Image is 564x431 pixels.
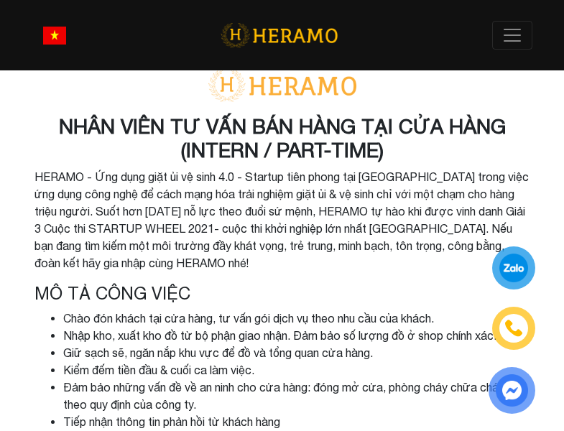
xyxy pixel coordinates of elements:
img: phone-icon [506,320,522,336]
p: HERAMO - Ứng dụng giặt ủi vệ sinh 4.0 - Startup tiên phong tại [GEOGRAPHIC_DATA] trong việc ứng d... [34,168,530,272]
img: logo-with-text.png [203,68,361,103]
img: vn-flag.png [43,27,66,45]
li: Tiếp nhận thông tin phản hồi từ khách hàng [63,413,530,430]
li: Giữ sạch sẽ, ngăn nắp khu vực để đồ và tổng quan cửa hàng. [63,344,530,361]
h4: Mô tả công việc [34,283,530,304]
li: Kiểm đếm tiền đầu & cuối ca làm việc. [63,361,530,379]
a: phone-icon [494,309,533,348]
li: Đảm bảo những vấn đề về an ninh cho cửa hàng: đóng mở cửa, phòng cháy chữa cháy,... theo quy định... [63,379,530,413]
li: Nhập kho, xuất kho đồ từ bộ phận giao nhận. Đảm bảo số lượng đồ ở shop chính xác. [63,327,530,344]
img: logo [221,21,338,50]
li: Chào đón khách tại cửa hàng, tư vấn gói dịch vụ theo nhu cầu của khách. [63,310,530,327]
h3: NHÂN VIÊN TƯ VẤN BÁN HÀNG TẠI CỬA HÀNG (INTERN / PART-TIME) [34,114,530,162]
